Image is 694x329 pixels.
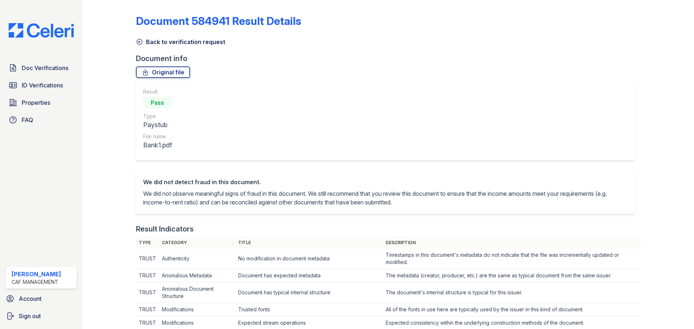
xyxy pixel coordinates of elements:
[383,248,641,269] td: Timestamps in this document's metadata do not indicate that the file was incrementally updated or...
[136,303,159,316] td: TRUST
[235,303,382,316] td: Trusted fonts
[3,309,80,323] a: Sign out
[22,64,68,72] span: Doc Verifications
[6,61,77,75] a: Doc Verifications
[136,66,190,78] a: Original file
[6,78,77,92] a: ID Verifications
[235,237,382,248] th: Title
[136,53,641,64] div: Document info
[143,97,172,108] div: Pass
[136,38,225,46] a: Back to verification request
[383,237,641,248] th: Description
[159,303,236,316] td: Modifications
[143,189,627,207] p: We did not observe meaningful signs of fraud in this document. We still recommend that you review...
[19,294,42,303] span: Account
[3,23,80,38] img: CE_Logo_Blue-a8612792a0a2168367f1c8372b55b34899dd931a85d93a1a3d3e32e68fde9ad4.png
[235,248,382,269] td: No modification in document metadata
[19,312,41,320] span: Sign out
[143,133,172,140] div: File name
[12,270,61,278] div: [PERSON_NAME]
[143,178,627,186] div: We did not detect fraud in this document.
[159,248,236,269] td: Authenticity
[143,88,172,95] div: Result
[159,237,236,248] th: Category
[22,116,33,124] span: FAQ
[143,120,172,130] div: Paystub
[136,269,159,282] td: TRUST
[383,282,641,303] td: The document's internal structure is typical for this issuer.
[136,282,159,303] td: TRUST
[6,95,77,110] a: Properties
[383,303,641,316] td: All of the fonts in use here are typically used by the issuer in this kind of document.
[383,269,641,282] td: The metadata (creator, producer, etc.) are the same as typical document from the same issuer.
[22,81,63,90] span: ID Verifications
[143,113,172,120] div: Type
[136,248,159,269] td: TRUST
[136,237,159,248] th: Type
[159,269,236,282] td: Anomalous Metadata
[6,113,77,127] a: FAQ
[159,282,236,303] td: Anomalous Document Structure
[235,269,382,282] td: Document has expected metadata
[143,140,172,150] div: Bank1.pdf
[12,278,61,286] div: CAF Management
[136,14,301,27] a: Document 584941 Result Details
[136,224,194,234] div: Result Indicators
[3,291,80,306] a: Account
[22,98,50,107] span: Properties
[235,282,382,303] td: Document has typical internal structure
